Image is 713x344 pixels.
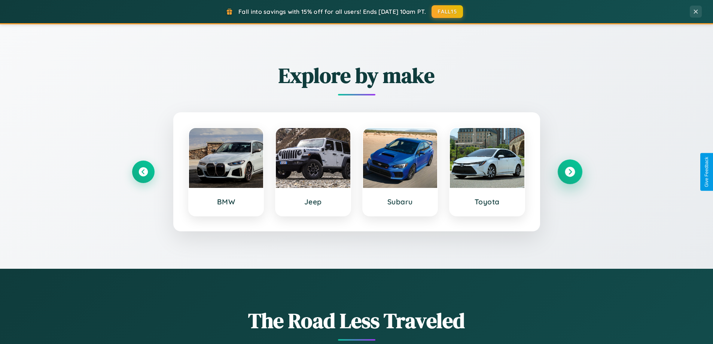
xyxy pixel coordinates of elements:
[432,5,463,18] button: FALL15
[132,306,581,335] h1: The Road Less Traveled
[704,157,709,187] div: Give Feedback
[132,61,581,90] h2: Explore by make
[196,197,256,206] h3: BMW
[371,197,430,206] h3: Subaru
[457,197,517,206] h3: Toyota
[283,197,343,206] h3: Jeep
[238,8,426,15] span: Fall into savings with 15% off for all users! Ends [DATE] 10am PT.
